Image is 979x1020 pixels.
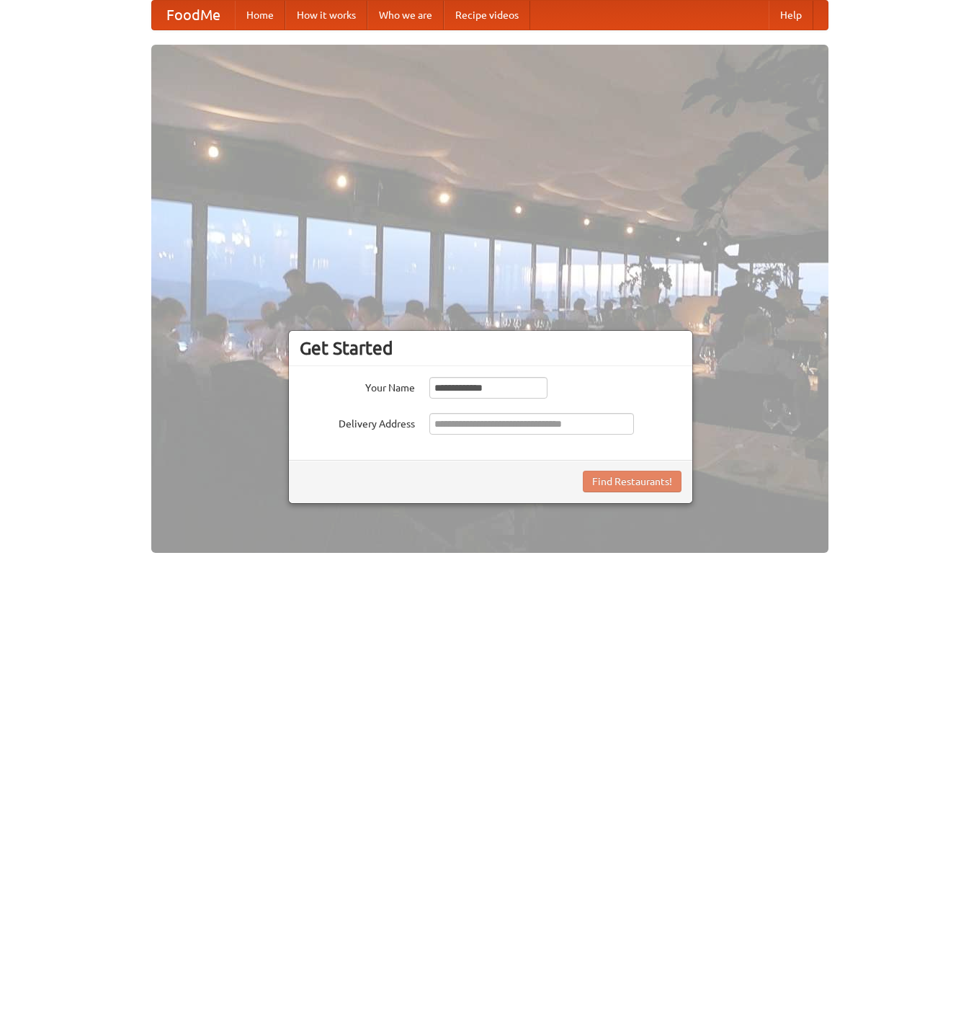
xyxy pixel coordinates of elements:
[444,1,530,30] a: Recipe videos
[235,1,285,30] a: Home
[300,377,415,395] label: Your Name
[367,1,444,30] a: Who we are
[300,337,681,359] h3: Get Started
[583,471,681,492] button: Find Restaurants!
[300,413,415,431] label: Delivery Address
[769,1,813,30] a: Help
[152,1,235,30] a: FoodMe
[285,1,367,30] a: How it works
